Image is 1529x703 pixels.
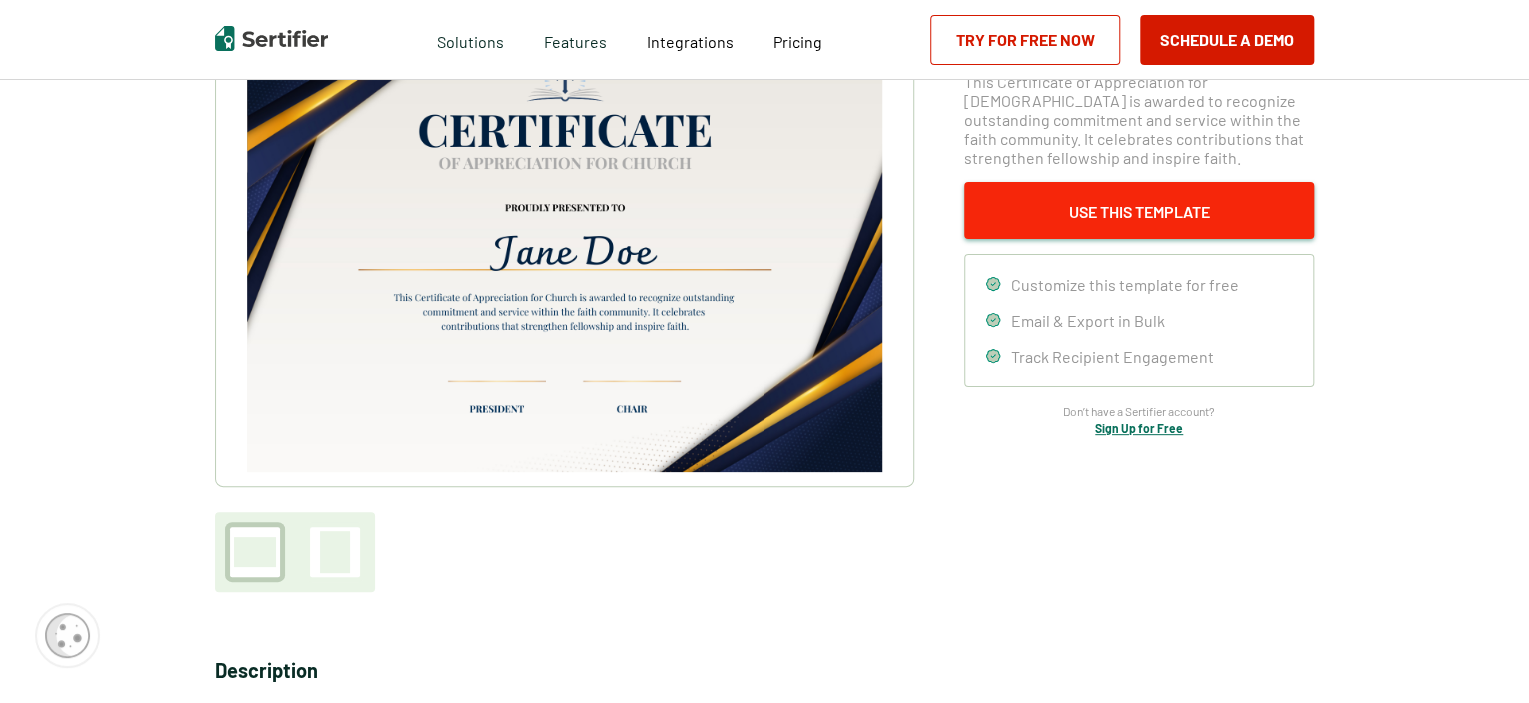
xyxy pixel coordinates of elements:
img: Sertifier | Digital Credentialing Platform [215,26,328,51]
span: Description [215,658,318,682]
span: Customize this template for free [1011,275,1239,294]
span: Integrations [647,32,734,51]
img: Certificate of Appreciation for Church​ [247,22,882,472]
span: This Certificate of Appreciation for [DEMOGRAPHIC_DATA] is awarded to recognize outstanding commi... [964,72,1314,167]
button: Use This Template [964,182,1314,239]
span: Track Recipient Engagement [1011,347,1214,366]
a: Sign Up for Free [1095,421,1183,435]
button: Schedule a Demo [1140,15,1314,65]
span: Email & Export in Bulk [1011,311,1165,330]
a: Integrations [647,27,734,52]
span: Pricing [773,32,822,51]
iframe: Chat Widget [1429,607,1529,703]
span: Don’t have a Sertifier account? [1063,402,1215,421]
img: Cookie Popup Icon [45,613,90,658]
a: Try for Free Now [930,15,1120,65]
a: Pricing [773,27,822,52]
span: Features [544,27,607,52]
span: Solutions [437,27,504,52]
